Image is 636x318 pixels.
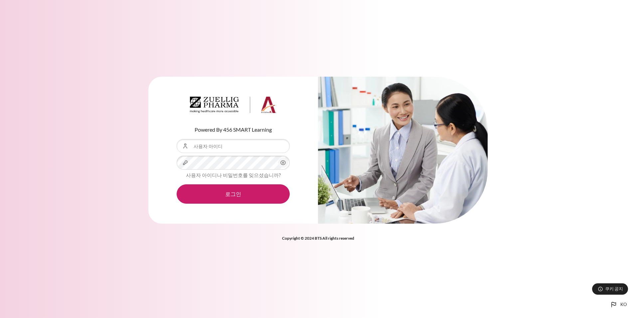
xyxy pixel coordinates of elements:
[190,97,276,113] img: Architeck
[177,184,290,204] button: 로그인
[620,301,627,308] span: ko
[607,298,629,311] button: Languages
[190,97,276,116] a: Architeck
[592,283,628,295] button: 쿠키 공지
[177,126,290,134] p: Powered By 456 SMART Learning
[282,236,354,241] strong: Copyright © 2024 BTS All rights reserved
[605,286,623,292] span: 쿠키 공지
[186,172,281,178] a: 사용자 아이디나 비밀번호를 잊으셨습니까?
[177,139,290,153] input: 사용자 아이디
